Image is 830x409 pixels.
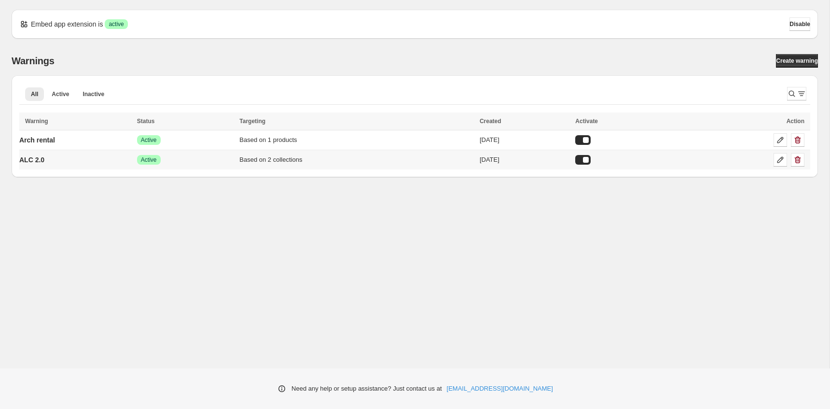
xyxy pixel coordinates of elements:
span: All [31,90,38,98]
span: Active [141,136,157,144]
span: Inactive [83,90,104,98]
div: Based on 2 collections [239,155,474,165]
h2: Warnings [12,55,55,67]
span: Action [787,118,804,125]
button: Search and filter results [787,87,806,100]
a: Create warning [776,54,818,68]
p: Embed app extension is [31,19,103,29]
a: [EMAIL_ADDRESS][DOMAIN_NAME] [447,384,553,394]
span: Activate [575,118,598,125]
span: Create warning [776,57,818,65]
div: [DATE] [480,135,569,145]
div: Based on 1 products [239,135,474,145]
span: Targeting [239,118,265,125]
span: Active [52,90,69,98]
span: Disable [789,20,810,28]
span: Created [480,118,501,125]
p: ALC 2.0 [19,155,44,165]
span: Warning [25,118,48,125]
a: ALC 2.0 [19,152,44,168]
span: active [109,20,124,28]
p: Arch rental [19,135,55,145]
a: Arch rental [19,132,55,148]
button: Disable [789,17,810,31]
span: Status [137,118,155,125]
span: Active [141,156,157,164]
div: [DATE] [480,155,569,165]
